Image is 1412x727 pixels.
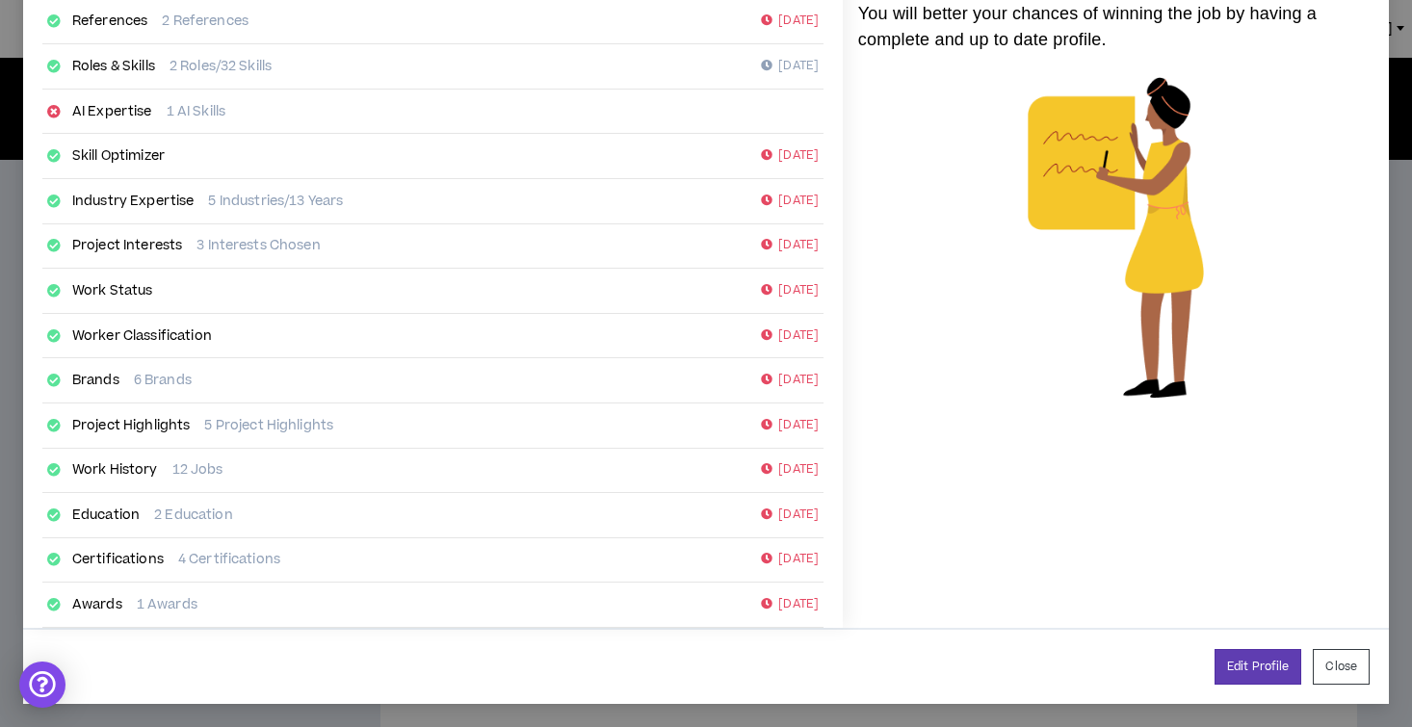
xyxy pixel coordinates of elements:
a: Awards [72,595,122,614]
p: 1 Awards [137,595,197,614]
p: [DATE] [761,326,819,346]
a: Project Highlights [72,416,191,435]
a: Skill Optimizer [72,146,165,166]
p: 5 Project Highlights [204,416,333,435]
p: [DATE] [761,146,819,166]
p: You will better your chances of winning the job by having a complete and up to date profile. [843,1,1389,53]
p: 2 References [162,12,248,31]
a: References [72,12,147,31]
a: Education [72,506,140,525]
p: [DATE] [761,550,819,569]
a: Work History [72,460,158,480]
div: Open Intercom Messenger [19,662,65,708]
p: [DATE] [761,506,819,525]
a: Project Interests [72,236,182,255]
p: 12 Jobs [172,460,223,480]
a: AI Expertise [72,102,152,121]
p: 2 Education [154,506,232,525]
a: Work Status [72,281,153,300]
p: [DATE] [761,57,819,76]
a: Edit Profile [1215,649,1301,685]
p: [DATE] [761,460,819,480]
p: [DATE] [761,416,819,435]
p: [DATE] [761,281,819,300]
p: 5 Industries/13 Years [208,192,343,211]
a: Roles & Skills [72,57,155,76]
a: Certifications [72,550,164,569]
p: [DATE] [761,371,819,390]
a: Worker Classification [72,326,212,346]
img: talent-matching-for-job.png [980,53,1253,422]
p: [DATE] [761,192,819,211]
p: 6 Brands [134,371,192,390]
p: [DATE] [761,236,819,255]
p: 1 AI Skills [167,102,225,121]
p: 3 Interests Chosen [196,236,320,255]
p: [DATE] [761,595,819,614]
button: Close [1313,649,1370,685]
p: 2 Roles/32 Skills [170,57,272,76]
p: 4 Certifications [178,550,280,569]
p: [DATE] [761,12,819,31]
a: Brands [72,371,119,390]
a: Industry Expertise [72,192,195,211]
